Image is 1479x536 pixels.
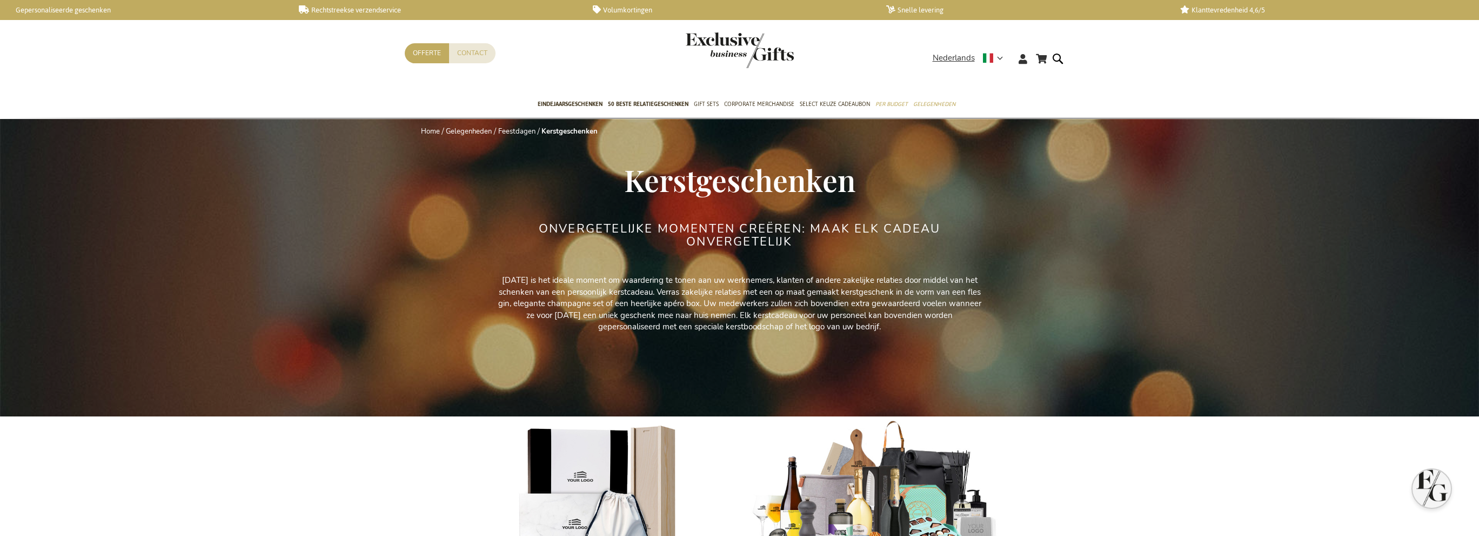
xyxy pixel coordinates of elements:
span: Gelegenheden [913,98,955,110]
span: Gift Sets [694,98,719,110]
a: Gelegenheden [913,91,955,118]
span: Eindejaarsgeschenken [538,98,603,110]
a: Gepersonaliseerde geschenken [5,5,282,15]
a: store logo [686,32,740,68]
span: Nederlands [933,52,975,64]
a: Feestdagen [498,127,536,136]
a: Select Keuze Cadeaubon [800,91,870,118]
a: Contact [449,43,496,63]
a: Snelle levering [886,5,1162,15]
a: Home [421,127,440,136]
a: Klanttevredenheid 4,6/5 [1180,5,1456,15]
strong: Kerstgeschenken [541,127,598,136]
h2: ONVERGETELIJKE MOMENTEN CREËREN: MAAK ELK CADEAU ONVERGETELIJK [537,222,942,248]
span: Kerstgeschenken [624,160,855,200]
a: Per Budget [875,91,908,118]
p: [DATE] is het ideale moment om waardering te tonen aan uw werknemers, klanten of andere zakelijke... [497,275,983,333]
a: Corporate Merchandise [724,91,794,118]
img: Exclusive Business gifts logo [686,32,794,68]
a: Rechtstreekse verzendservice [299,5,575,15]
span: 50 beste relatiegeschenken [608,98,688,110]
a: 50 beste relatiegeschenken [608,91,688,118]
a: Eindejaarsgeschenken [538,91,603,118]
a: Volumkortingen [593,5,869,15]
span: Corporate Merchandise [724,98,794,110]
a: Offerte [405,43,449,63]
span: Per Budget [875,98,908,110]
span: Select Keuze Cadeaubon [800,98,870,110]
a: Gelegenheden [446,127,492,136]
a: Gift Sets [694,91,719,118]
